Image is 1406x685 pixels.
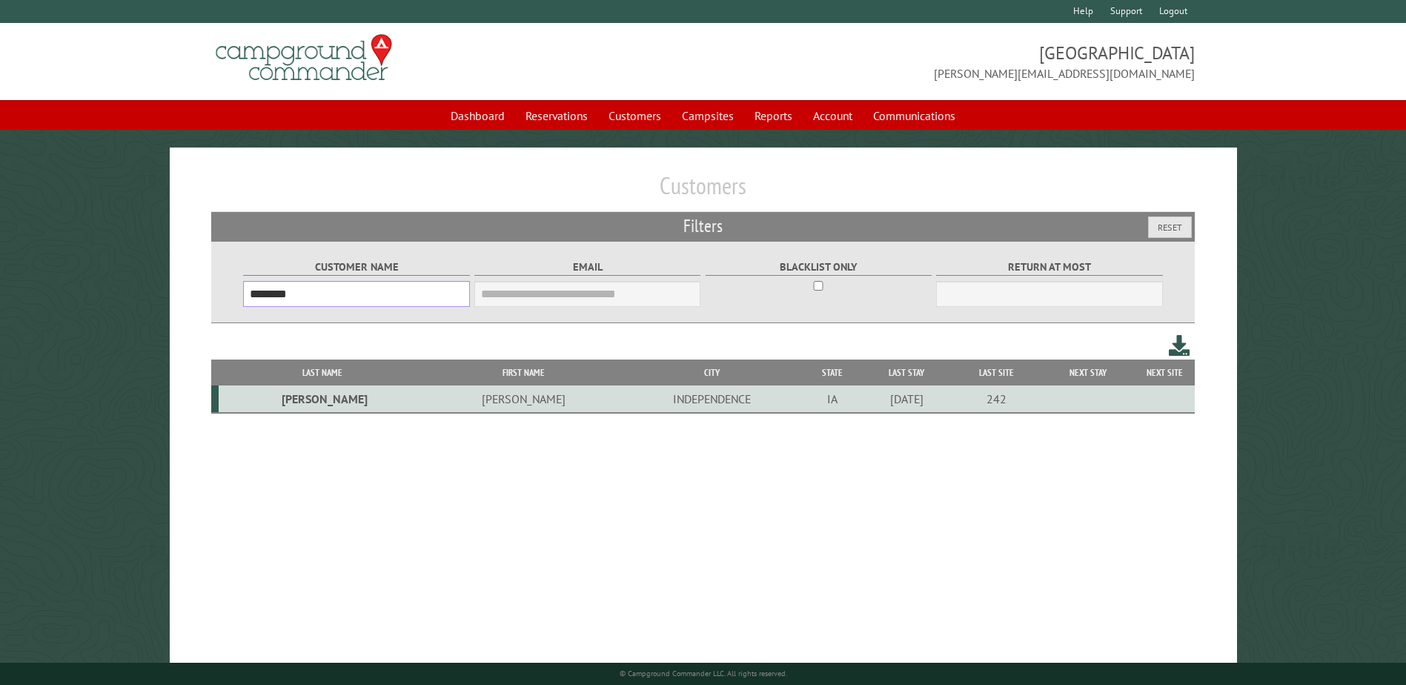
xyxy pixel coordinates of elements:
span: [GEOGRAPHIC_DATA] [PERSON_NAME][EMAIL_ADDRESS][DOMAIN_NAME] [703,41,1195,82]
a: Reports [746,102,801,130]
small: © Campground Commander LLC. All rights reserved. [620,669,787,678]
h2: Filters [211,212,1194,240]
a: Dashboard [442,102,514,130]
a: Reservations [517,102,597,130]
label: Email [474,259,700,276]
button: Reset [1148,216,1192,238]
td: [PERSON_NAME] [219,385,426,413]
label: Blacklist only [706,259,932,276]
td: 242 [952,385,1041,413]
th: Last Name [219,360,426,385]
td: [PERSON_NAME] [426,385,621,413]
td: IA [803,385,860,413]
a: Download this customer list (.csv) [1169,332,1190,360]
div: [DATE] [863,391,949,406]
th: Next Stay [1041,360,1135,385]
h1: Customers [211,171,1194,212]
th: Last Site [952,360,1041,385]
a: Campsites [673,102,743,130]
img: Campground Commander [211,29,397,87]
a: Communications [864,102,964,130]
a: Customers [600,102,670,130]
label: Return at most [936,259,1162,276]
label: Customer Name [243,259,469,276]
th: City [621,360,803,385]
th: Next Site [1135,360,1195,385]
td: INDEPENDENCE [621,385,803,413]
th: First Name [426,360,621,385]
th: Last Stay [861,360,952,385]
a: Account [804,102,861,130]
th: State [803,360,860,385]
